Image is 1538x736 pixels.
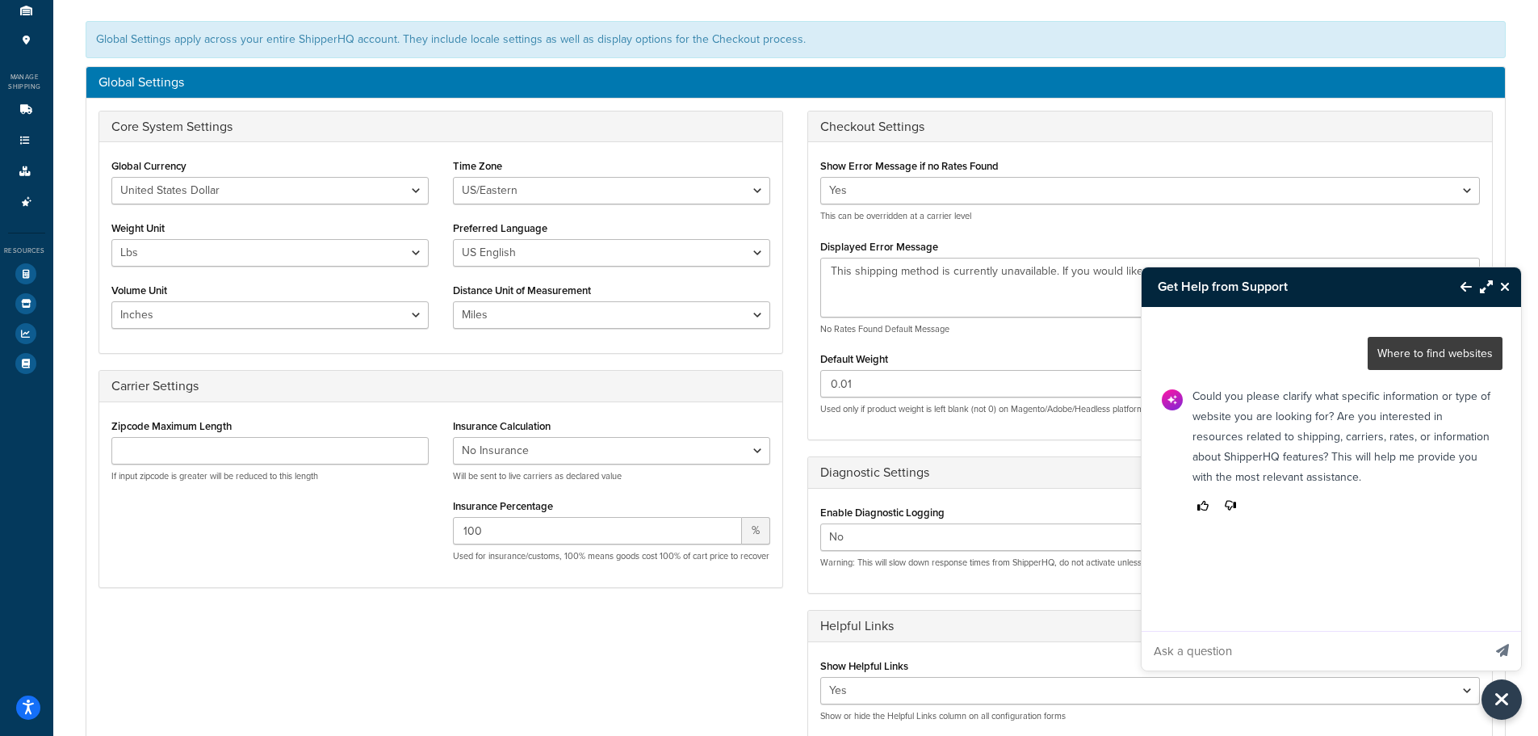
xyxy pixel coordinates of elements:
[1493,277,1521,297] button: Close Resource Center
[820,258,1480,318] textarea: This shipping method is currently unavailable. If you would like to ship using this shipping meth...
[820,660,908,672] label: Show Helpful Links
[8,126,45,156] li: Shipping Rules
[1472,268,1493,305] button: Maximize Resource Center
[820,403,1480,415] p: Used only if product weight is left blank (not 0) on Magento/Adobe/Headless platforms
[453,222,547,234] label: Preferred Language
[111,120,771,134] h3: Core System Settings
[111,420,232,432] label: Zipcode Maximum Length
[8,95,45,125] li: Carriers
[111,379,771,393] h3: Carrier Settings
[111,470,429,482] p: If input zipcode is greater will be reduced to this length
[1192,495,1213,517] button: Thumbs up
[820,160,999,172] label: Show Error Message if no Rates Found
[8,157,45,187] li: Boxes
[820,120,1480,134] h3: Checkout Settings
[1444,268,1472,305] button: Back to Resource Center
[86,21,1506,58] div: Global Settings apply across your entire ShipperHQ account. They include locale settings as well ...
[111,284,167,297] label: Volume Unit
[1377,343,1493,364] p: Where to find websites
[820,465,1480,480] h3: Diagnostic Settings
[453,500,553,512] label: Insurance Percentage
[742,517,770,545] span: %
[820,210,1480,222] p: This can be overridden at a carrier level
[8,259,45,288] li: Test Your Rates
[820,353,888,365] label: Default Weight
[1192,386,1493,487] p: Could you please clarify what specific information or type of website you are looking for? Are yo...
[453,160,502,172] label: Time Zone
[820,241,938,253] label: Displayed Error Message
[820,619,1480,633] h3: Helpful Links
[1142,267,1444,306] h3: Get Help from Support
[111,160,186,172] label: Global Currency
[820,710,1480,722] p: Show or hide the Helpful Links column on all configuration forms
[820,557,1480,569] p: Warning: This will slow down response times from ShipperHQ, do not activate unless directed to do so
[8,289,45,318] li: Marketplace
[820,323,1480,335] p: No Rates Found Default Message
[453,284,591,297] label: Distance Unit of Measurement
[1220,495,1241,517] button: Thumbs down
[8,26,45,56] li: Pickup Locations
[8,349,45,378] li: Help Docs
[8,319,45,348] li: Analytics
[8,187,45,217] li: Advanced Features
[1484,631,1521,671] button: Send message
[98,75,1493,90] h3: Global Settings
[111,222,165,234] label: Weight Unit
[453,550,770,562] p: Used for insurance/customs, 100% means goods cost 100% of cart price to recover
[453,420,551,432] label: Insurance Calculation
[453,470,770,482] p: Will be sent to live carriers as declared value
[1162,389,1183,410] img: Bot Avatar
[820,507,945,519] label: Enable Diagnostic Logging
[1481,679,1522,720] button: Close Resource Center
[1142,632,1482,671] input: Ask a question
